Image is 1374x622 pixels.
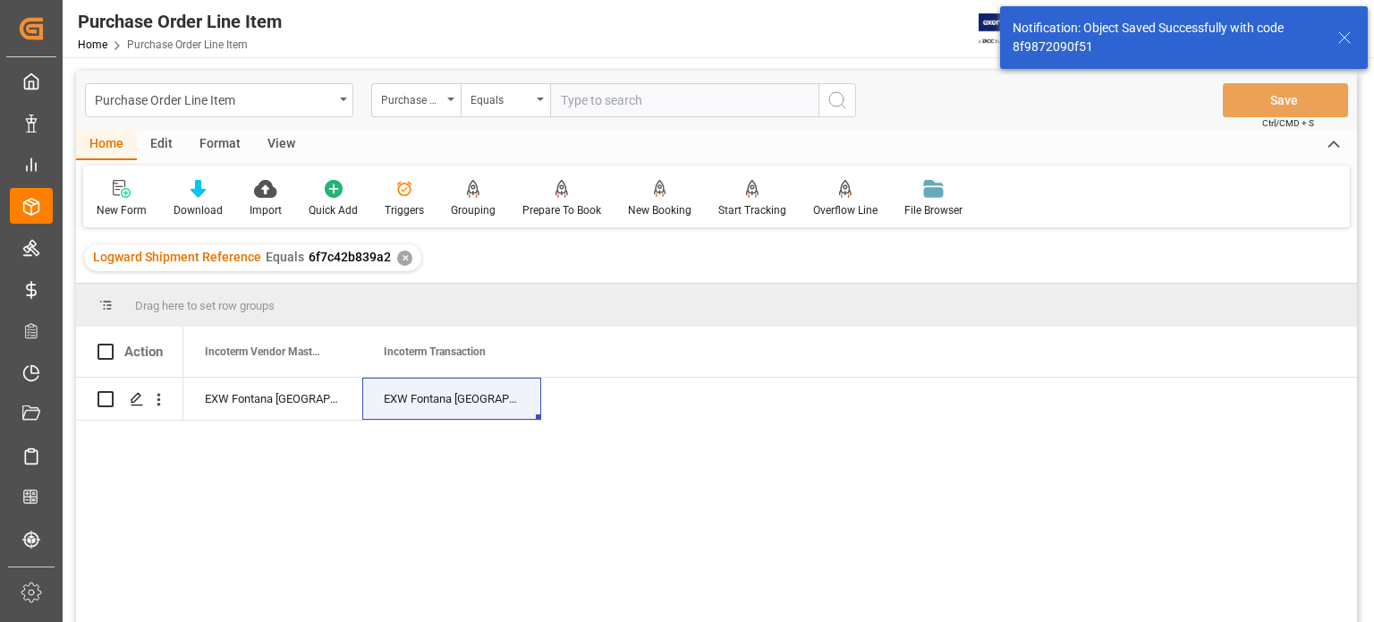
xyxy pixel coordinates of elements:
[174,202,223,218] div: Download
[1013,19,1320,56] div: Notification: Object Saved Successfully with code 8f9872090f51
[371,83,461,117] button: open menu
[85,83,353,117] button: open menu
[76,130,137,160] div: Home
[384,345,486,358] span: Incoterm Transaction
[628,202,691,218] div: New Booking
[385,202,424,218] div: Triggers
[309,250,391,264] span: 6f7c42b839a2
[183,378,362,420] div: EXW Fontana [GEOGRAPHIC_DATA] [GEOGRAPHIC_DATA]
[250,202,282,218] div: Import
[1262,116,1314,130] span: Ctrl/CMD + S
[205,345,325,358] span: Incoterm Vendor Master (by the supplier)
[718,202,786,218] div: Start Tracking
[979,13,1040,45] img: Exertis%20JAM%20-%20Email%20Logo.jpg_1722504956.jpg
[550,83,818,117] input: Type to search
[78,8,282,35] div: Purchase Order Line Item
[124,344,163,360] div: Action
[254,130,309,160] div: View
[97,202,147,218] div: New Form
[137,130,186,160] div: Edit
[461,83,550,117] button: open menu
[818,83,856,117] button: search button
[183,378,541,421] div: Press SPACE to select this row.
[95,88,334,110] div: Purchase Order Line Item
[186,130,254,160] div: Format
[451,202,496,218] div: Grouping
[522,202,601,218] div: Prepare To Book
[266,250,304,264] span: Equals
[381,88,442,108] div: Purchase Order Number
[78,38,107,51] a: Home
[904,202,963,218] div: File Browser
[1223,83,1348,117] button: Save
[93,250,261,264] span: Logward Shipment Reference
[76,378,183,421] div: Press SPACE to select this row.
[362,378,541,420] div: EXW Fontana [GEOGRAPHIC_DATA] [GEOGRAPHIC_DATA]
[135,299,275,312] span: Drag here to set row groups
[813,202,878,218] div: Overflow Line
[309,202,358,218] div: Quick Add
[471,88,531,108] div: Equals
[397,251,412,266] div: ✕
